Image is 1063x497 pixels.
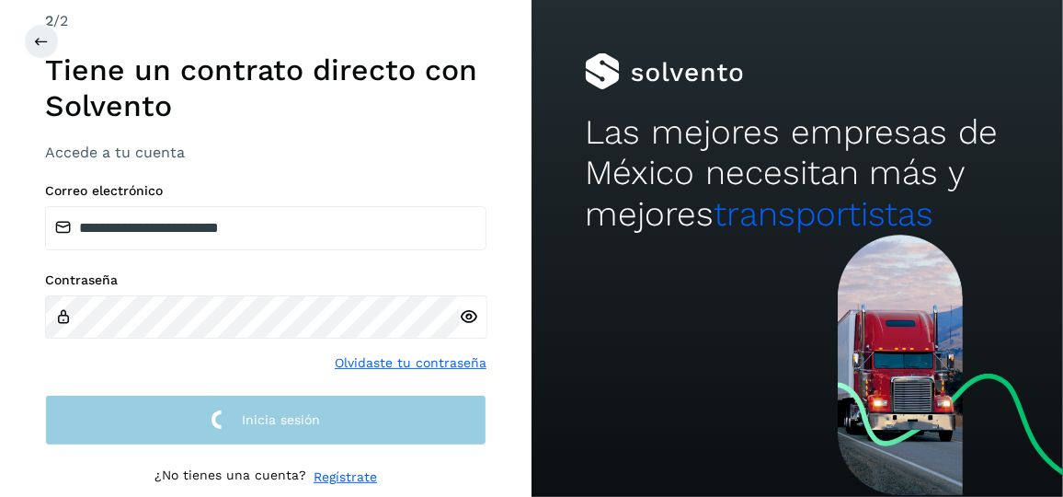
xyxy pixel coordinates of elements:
label: Correo electrónico [45,183,486,199]
h2: Las mejores empresas de México necesitan más y mejores [585,112,1010,235]
span: Inicia sesión [242,413,320,426]
div: /2 [45,10,486,32]
h3: Accede a tu cuenta [45,144,486,161]
label: Contraseña [45,272,486,288]
span: 2 [45,12,53,29]
p: ¿No tienes una cuenta? [154,468,306,487]
h1: Tiene un contrato directo con Solvento [45,52,486,123]
button: Inicia sesión [45,395,486,445]
a: Olvidaste tu contraseña [335,353,486,373]
span: transportistas [714,194,934,234]
a: Regístrate [314,468,377,487]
